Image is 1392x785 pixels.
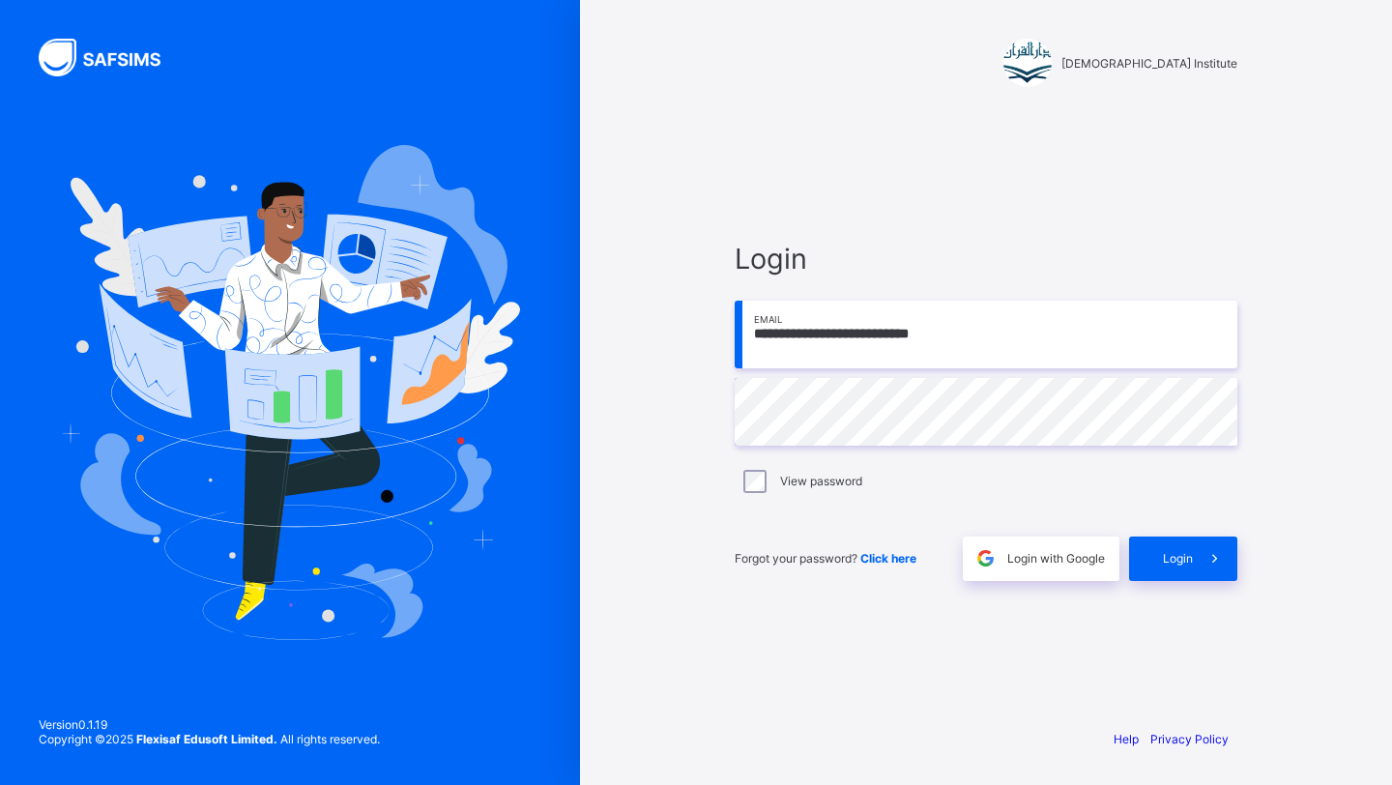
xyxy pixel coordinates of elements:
strong: Flexisaf Edusoft Limited. [136,732,277,746]
span: [DEMOGRAPHIC_DATA] Institute [1061,56,1237,71]
a: Help [1114,732,1139,746]
span: Login [1163,551,1193,566]
img: Hero Image [60,145,520,640]
a: Click here [860,551,916,566]
span: Version 0.1.19 [39,717,380,732]
img: google.396cfc9801f0270233282035f929180a.svg [974,547,997,569]
img: SAFSIMS Logo [39,39,184,76]
span: Login [735,242,1237,276]
label: View password [780,474,862,488]
span: Copyright © 2025 All rights reserved. [39,732,380,746]
span: Login with Google [1007,551,1105,566]
span: Forgot your password? [735,551,916,566]
a: Privacy Policy [1150,732,1229,746]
